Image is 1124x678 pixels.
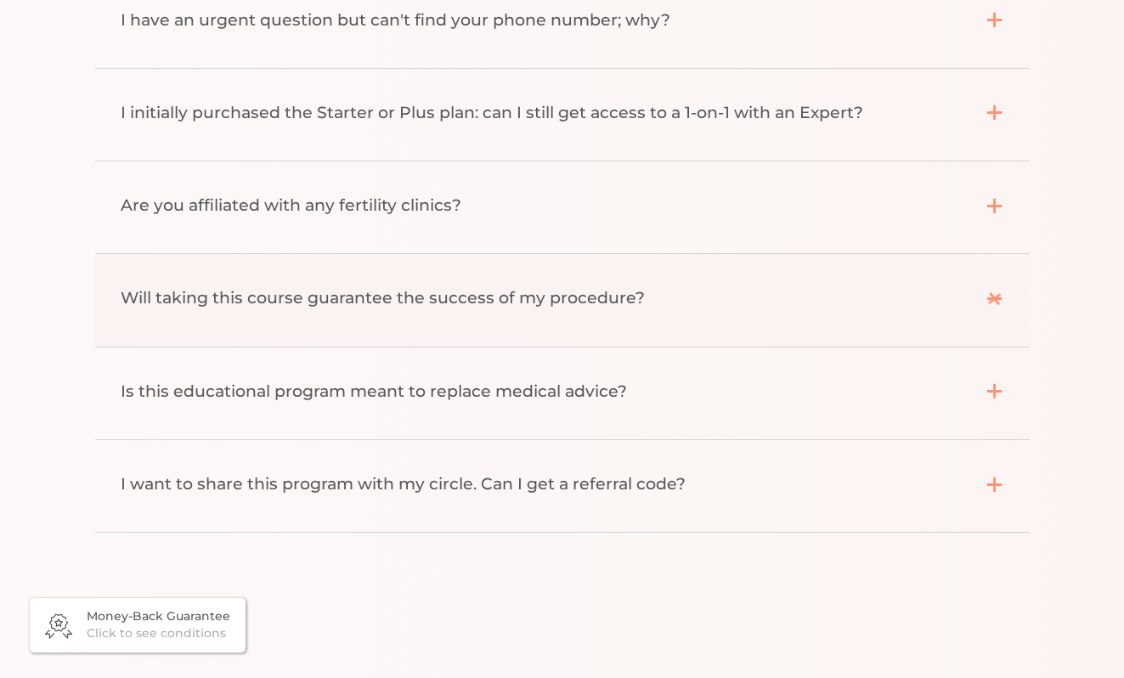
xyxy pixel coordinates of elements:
div:  [987,289,1004,308]
div: Money-Back Guarantee [87,608,230,625]
div:  [987,196,1004,216]
div:  [987,382,1003,400]
div: Are you affiliated with any fertility clinics? [121,192,960,219]
div: Will taking this course guarantee the success of my procedure? [121,285,960,312]
a: Money-Back GuaranteeClick to see conditions [30,598,246,653]
div:  [983,287,1006,311]
div: Is this educational program meant to replace medical advice? [121,378,960,405]
div: I initially purchased the Starter or Plus plan: can I still get access to a 1-on-1 with an Expert? [121,99,960,127]
div: I want to share this program with my circle. Can I get a referral code? [121,471,960,498]
div:  [987,476,1003,494]
div: Click to see conditions [87,625,230,642]
div: I have an urgent question but can't find your phone number; why? [121,7,960,34]
div:  [987,197,1003,215]
div:  [987,11,1003,29]
div:  [987,104,1003,121]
